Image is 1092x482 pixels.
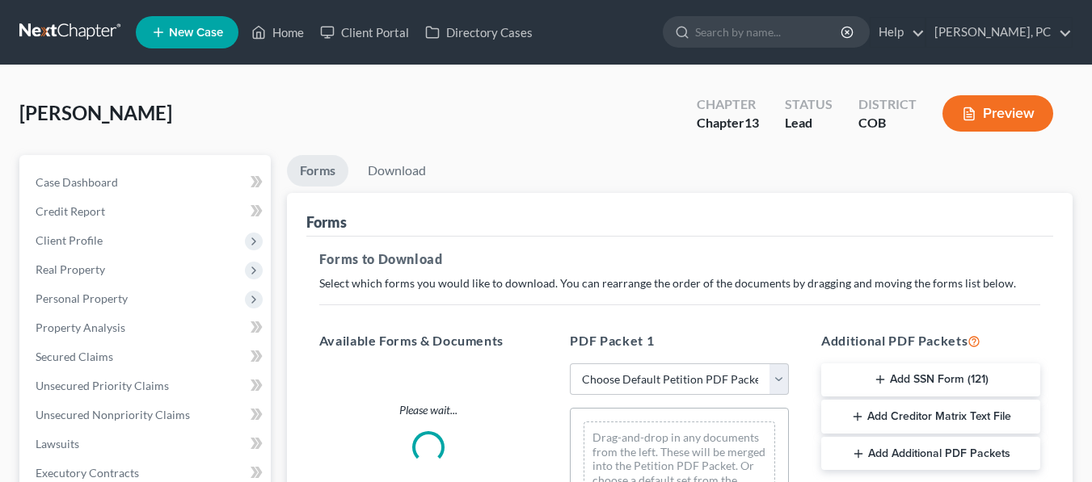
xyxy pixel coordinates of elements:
[926,18,1072,47] a: [PERSON_NAME], PC
[23,342,271,371] a: Secured Claims
[23,197,271,226] a: Credit Report
[312,18,417,47] a: Client Portal
[821,363,1040,397] button: Add SSN Form (121)
[858,114,917,132] div: COB
[821,437,1040,471] button: Add Additional PDF Packets
[23,430,271,459] a: Lawsuits
[36,437,79,451] span: Lawsuits
[570,331,789,350] h5: PDF Packet 1
[319,331,538,350] h5: Available Forms & Documents
[36,262,105,276] span: Real Property
[697,114,759,132] div: Chapter
[858,95,917,114] div: District
[871,18,925,47] a: Help
[36,466,139,480] span: Executory Contracts
[36,321,125,334] span: Property Analysis
[785,95,833,114] div: Status
[36,175,118,189] span: Case Dashboard
[23,168,271,197] a: Case Dashboard
[744,115,759,130] span: 13
[36,291,128,305] span: Personal Property
[319,249,1040,269] h5: Forms to Download
[169,27,223,39] span: New Case
[695,17,843,47] input: Search by name...
[243,18,312,47] a: Home
[36,408,190,421] span: Unsecured Nonpriority Claims
[417,18,541,47] a: Directory Cases
[36,350,113,363] span: Secured Claims
[23,313,271,342] a: Property Analysis
[821,400,1040,434] button: Add Creditor Matrix Text File
[697,95,759,114] div: Chapter
[36,379,169,392] span: Unsecured Priority Claims
[785,114,833,132] div: Lead
[821,331,1040,350] h5: Additional PDF Packets
[319,275,1040,291] p: Select which forms you would like to download. You can rearrange the order of the documents by dr...
[306,212,347,232] div: Forms
[287,155,348,187] a: Forms
[355,155,439,187] a: Download
[306,402,551,418] p: Please wait...
[19,101,172,124] span: [PERSON_NAME]
[23,371,271,400] a: Unsecured Priority Claims
[36,233,103,247] span: Client Profile
[36,204,105,218] span: Credit Report
[23,400,271,430] a: Unsecured Nonpriority Claims
[942,95,1053,132] button: Preview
